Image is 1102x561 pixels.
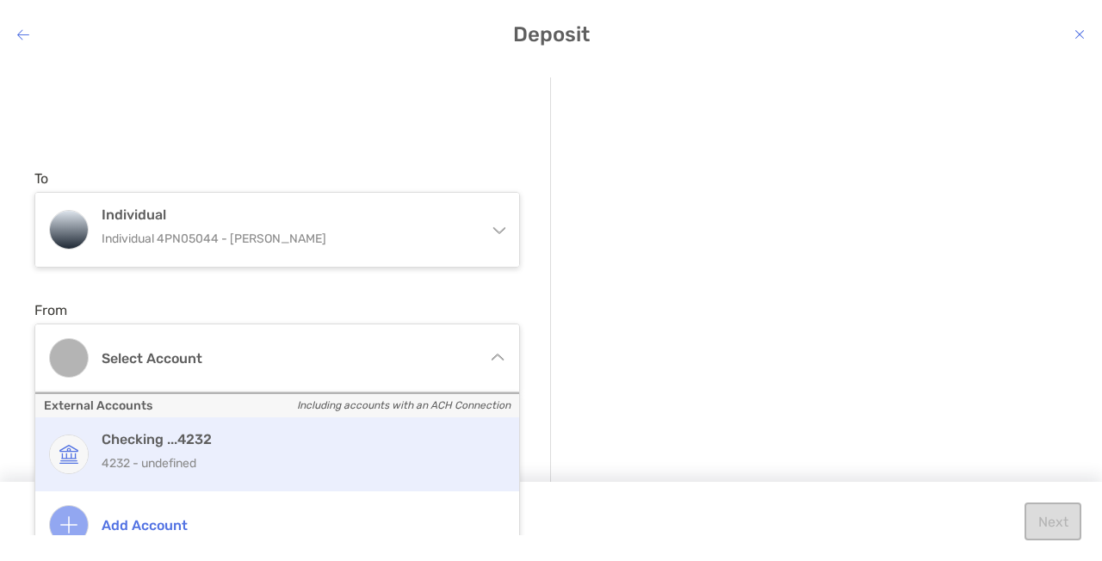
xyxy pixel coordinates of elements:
[50,435,88,473] img: Checking ...4232
[34,302,67,318] label: From
[60,516,77,533] img: Add account
[34,170,48,187] label: To
[102,431,490,447] h4: Checking ...4232
[297,395,511,416] i: Including accounts with an ACH Connection
[102,517,490,533] h4: Add account
[35,392,519,417] p: External Accounts
[50,211,88,249] img: Individual
[102,228,474,250] p: Individual 4PN05044 - [PERSON_NAME]
[102,453,490,474] p: 4232 - undefined
[102,207,474,223] h4: Individual
[102,350,474,367] h4: Select account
